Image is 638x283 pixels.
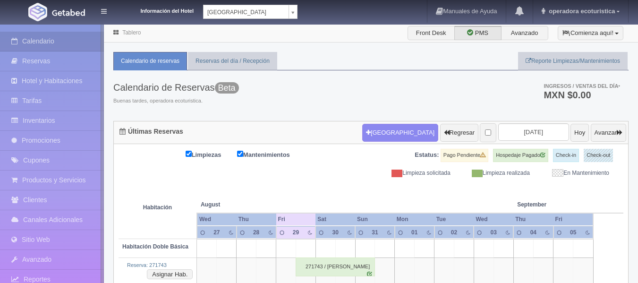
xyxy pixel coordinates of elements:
label: Avanzado [501,26,548,40]
span: operadora ecoturistica [546,8,615,15]
label: Front Desk [408,26,455,40]
th: Fri [553,213,594,226]
div: 05 [567,229,579,237]
th: Sat [315,213,355,226]
button: Regresar [440,124,478,142]
button: ¡Comienza aquí! [558,26,623,40]
label: Limpiezas [186,149,236,160]
input: Limpiezas [186,151,192,157]
span: Beta [215,82,239,94]
button: Asignar Hab. [147,269,193,280]
a: Tablero [122,29,141,36]
button: Avanzar [591,124,626,142]
div: Limpieza realizada [458,169,537,177]
th: Thu [237,213,276,226]
label: Check-in [553,149,579,162]
th: Wed [474,213,513,226]
label: Check-out [584,149,613,162]
a: Reporte Limpiezas/Mantenimientos [518,52,628,70]
th: Fri [276,213,316,226]
label: Hospedaje Pagado [493,149,548,162]
th: Mon [395,213,434,226]
div: 04 [527,229,539,237]
input: Mantenimientos [237,151,243,157]
div: 02 [448,229,460,237]
div: 30 [330,229,341,237]
a: [GEOGRAPHIC_DATA] [203,5,298,19]
th: Tue [434,213,474,226]
img: Getabed [28,3,47,21]
div: 28 [250,229,262,237]
a: Reservas del día / Recepción [188,52,277,70]
span: Buenas tardes, operadora ecoturistica. [113,97,239,105]
th: Thu [513,213,553,226]
label: Mantenimientos [237,149,304,160]
button: [GEOGRAPHIC_DATA] [362,124,438,142]
a: Reserva: 271743 [127,262,167,268]
div: En Mantenimiento [537,169,616,177]
span: August [201,201,272,209]
label: PMS [454,26,502,40]
button: Hoy [570,124,589,142]
span: September [517,201,589,209]
h3: MXN $0.00 [544,90,620,100]
div: 29 [290,229,302,237]
strong: Habitación [143,205,172,211]
span: [GEOGRAPHIC_DATA] [207,5,285,19]
a: Calendario de reservas [113,52,187,70]
div: 27 [211,229,223,237]
h4: Últimas Reservas [119,128,183,135]
div: 31 [369,229,381,237]
h3: Calendario de Reservas [113,82,239,93]
img: Getabed [52,9,85,16]
div: 03 [488,229,500,237]
div: Limpieza solicitada [378,169,458,177]
dt: Información del Hotel [118,5,194,15]
label: Estatus: [415,151,439,160]
div: 271743 / [PERSON_NAME] [296,257,375,276]
label: Pago Pendiente [441,149,488,162]
th: Sun [355,213,395,226]
th: Wed [197,213,237,226]
div: 01 [408,229,420,237]
span: Ingresos / Ventas del día [544,83,620,89]
b: Habitación Doble Básica [122,243,188,250]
